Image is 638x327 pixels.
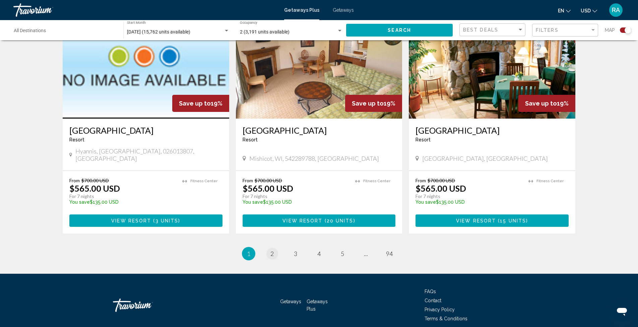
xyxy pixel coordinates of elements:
span: ... [364,250,368,257]
div: 19% [518,95,575,112]
a: Getaways Plus [284,7,319,13]
div: 19% [345,95,402,112]
span: $700.00 USD [255,178,282,183]
span: ( ) [496,218,528,223]
a: Contact [425,298,441,303]
span: ( ) [322,218,355,223]
p: $135.00 USD [416,199,522,205]
p: $135.00 USD [243,199,349,205]
span: Fitness Center [190,179,217,183]
span: RA [612,7,620,13]
a: [GEOGRAPHIC_DATA] [416,125,569,135]
div: 19% [172,95,229,112]
span: 2 (3,191 units available) [240,29,290,35]
button: Search [346,24,453,36]
span: Fitness Center [536,179,564,183]
span: Fitness Center [363,179,390,183]
span: 4 [317,250,321,257]
mat-select: Sort by [463,27,523,33]
a: [GEOGRAPHIC_DATA] [243,125,396,135]
img: ii_er11.jpg [409,11,575,119]
span: Filters [536,27,559,33]
p: For 7 nights [243,193,349,199]
span: From [243,178,253,183]
span: 2 [270,250,274,257]
span: 5 [341,250,344,257]
button: View Resort(3 units) [69,214,222,227]
button: View Resort(15 units) [416,214,569,227]
button: View Resort(20 units) [243,214,396,227]
p: For 7 nights [69,193,176,199]
span: 94 [386,250,393,257]
span: 15 units [500,218,526,223]
a: Getaways [280,299,301,304]
span: $700.00 USD [81,178,109,183]
span: You save [416,199,436,205]
span: Search [388,28,411,33]
span: Hyannis, [GEOGRAPHIC_DATA], 026013807, [GEOGRAPHIC_DATA] [75,147,222,162]
p: For 7 nights [416,193,522,199]
a: Getaways Plus [307,299,328,312]
span: $700.00 USD [428,178,455,183]
span: You save [243,199,263,205]
a: Getaways [333,7,354,13]
p: $135.00 USD [69,199,176,205]
a: Travorium [13,3,277,17]
span: 3 units [155,218,179,223]
span: You save [69,199,90,205]
button: Filter [532,23,598,37]
span: From [416,178,426,183]
span: Resort [243,137,258,142]
span: Save up to [525,100,557,107]
span: Save up to [352,100,384,107]
img: ii_fhr1.jpg [236,11,402,119]
a: FAQs [425,289,436,294]
img: no_image_available_large.jpg [63,11,229,119]
span: View Resort [456,218,496,223]
span: 3 [294,250,297,257]
iframe: Button to launch messaging window [611,300,633,322]
span: USD [581,8,591,13]
span: Best Deals [463,27,498,32]
span: [GEOGRAPHIC_DATA], [GEOGRAPHIC_DATA] [422,155,548,162]
button: User Menu [607,3,625,17]
span: ( ) [151,218,180,223]
p: $565.00 USD [69,183,120,193]
span: 20 units [327,218,354,223]
a: Travorium [113,295,180,315]
a: Terms & Conditions [425,316,467,321]
ul: Pagination [63,247,575,260]
p: $565.00 USD [416,183,466,193]
span: Resort [416,137,431,142]
span: 1 [247,250,250,257]
span: [DATE] (15,762 units available) [127,29,190,35]
span: Map [605,25,615,35]
span: View Resort [111,218,151,223]
span: en [558,8,564,13]
button: Change currency [581,6,597,15]
span: View Resort [282,218,322,223]
span: Save up to [179,100,211,107]
span: From [69,178,80,183]
p: $565.00 USD [243,183,293,193]
span: Mishicot, WI, 542289788, [GEOGRAPHIC_DATA] [249,155,379,162]
button: Change language [558,6,571,15]
a: Privacy Policy [425,307,455,312]
a: [GEOGRAPHIC_DATA] [69,125,222,135]
span: Resort [69,137,84,142]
